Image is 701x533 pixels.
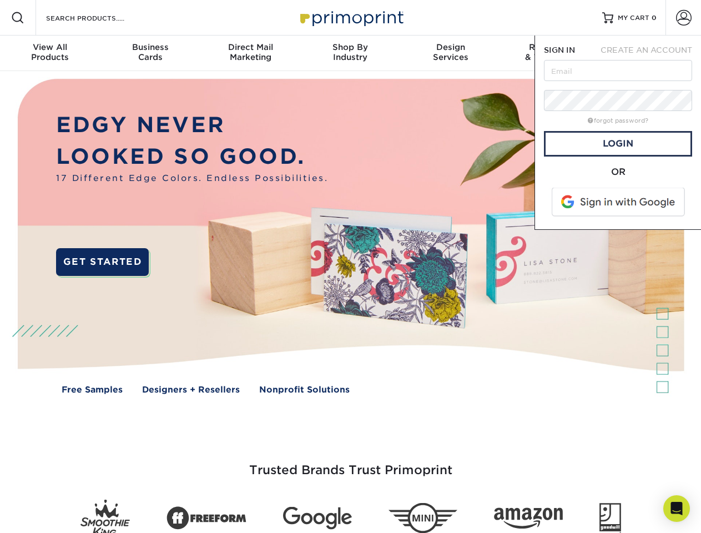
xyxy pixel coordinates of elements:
div: Open Intercom Messenger [663,495,690,522]
input: Email [544,60,692,81]
a: forgot password? [588,117,648,124]
span: SIGN IN [544,46,575,54]
span: 0 [652,14,657,22]
span: 17 Different Edge Colors. Endless Possibilities. [56,172,328,185]
div: Industry [300,42,400,62]
span: Resources [501,42,601,52]
img: Goodwill [599,503,621,533]
span: Direct Mail [200,42,300,52]
a: Login [544,131,692,157]
span: Design [401,42,501,52]
a: Resources& Templates [501,36,601,71]
div: & Templates [501,42,601,62]
div: Services [401,42,501,62]
a: BusinessCards [100,36,200,71]
a: Direct MailMarketing [200,36,300,71]
span: MY CART [618,13,649,23]
a: DesignServices [401,36,501,71]
a: Nonprofit Solutions [259,384,350,396]
p: EDGY NEVER [56,109,328,141]
div: Cards [100,42,200,62]
span: Business [100,42,200,52]
span: Shop By [300,42,400,52]
a: Shop ByIndustry [300,36,400,71]
img: Primoprint [295,6,406,29]
span: CREATE AN ACCOUNT [601,46,692,54]
div: Marketing [200,42,300,62]
a: Free Samples [62,384,123,396]
img: Google [283,507,352,530]
p: LOOKED SO GOOD. [56,141,328,173]
img: Amazon [494,508,563,529]
a: Designers + Resellers [142,384,240,396]
input: SEARCH PRODUCTS..... [45,11,153,24]
a: GET STARTED [56,248,149,276]
h3: Trusted Brands Trust Primoprint [26,436,675,491]
div: OR [544,165,692,179]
